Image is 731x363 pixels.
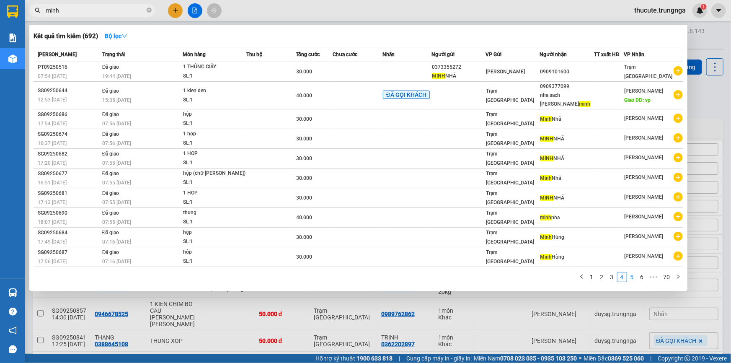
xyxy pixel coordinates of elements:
[577,272,587,282] li: Previous Page
[38,110,100,119] div: SG09250686
[540,91,594,109] div: nha sach [PERSON_NAME]
[38,130,100,139] div: SG09250674
[183,110,246,119] div: hộp
[624,233,663,239] span: [PERSON_NAME]
[296,136,312,142] span: 30.000
[624,88,663,94] span: [PERSON_NAME]
[102,259,131,264] span: 07:16 [DATE]
[486,190,534,205] span: Trạm [GEOGRAPHIC_DATA]
[673,272,683,282] li: Next Page
[38,228,100,237] div: SG09250684
[486,69,525,75] span: [PERSON_NAME]
[38,180,67,186] span: 16:51 [DATE]
[102,151,119,157] span: Đã giao
[673,272,683,282] button: right
[486,88,534,103] span: Trạm [GEOGRAPHIC_DATA]
[102,190,119,196] span: Đã giao
[486,249,534,264] span: Trạm [GEOGRAPHIC_DATA]
[540,175,552,181] span: Minh
[38,200,67,205] span: 17:13 [DATE]
[183,72,246,81] div: SL: 1
[597,272,607,282] a: 2
[183,178,246,187] div: SL: 1
[661,272,673,282] li: 70
[540,253,594,262] div: Hùng
[38,86,100,95] div: SG09250644
[674,90,683,99] span: plus-circle
[540,234,552,240] span: Minh
[296,69,312,75] span: 30.000
[432,72,485,80] div: NHÃ
[38,63,100,72] div: PT09250516
[38,169,100,178] div: SG09250677
[674,252,683,261] span: plus-circle
[540,213,594,222] div: nha
[540,115,594,124] div: Nhã
[102,88,119,94] span: Đã giao
[183,237,246,246] div: SL: 1
[8,288,17,297] img: warehouse-icon
[38,97,67,103] span: 12:53 [DATE]
[597,272,607,282] li: 2
[38,219,67,225] span: 18:07 [DATE]
[647,272,661,282] span: •••
[486,210,534,225] span: Trạm [GEOGRAPHIC_DATA]
[587,272,597,282] a: 1
[38,150,100,158] div: SG09250682
[98,29,134,43] button: Bộ lọcdown
[38,121,67,127] span: 17:54 [DATE]
[627,272,637,282] li: 5
[624,135,663,141] span: [PERSON_NAME]
[183,52,206,57] span: Món hàng
[617,272,627,282] li: 4
[486,151,534,166] span: Trạm [GEOGRAPHIC_DATA]
[183,149,246,158] div: 1 HOP
[674,114,683,123] span: plus-circle
[607,272,617,282] li: 3
[628,272,637,282] a: 5
[624,174,663,180] span: [PERSON_NAME]
[183,130,246,139] div: 1 hop
[183,189,246,198] div: 1 HOP
[102,171,119,176] span: Đã giao
[296,116,312,122] span: 30.000
[624,253,663,259] span: [PERSON_NAME]
[102,64,119,70] span: Đã giao
[674,192,683,202] span: plus-circle
[183,139,246,148] div: SL: 1
[102,140,131,146] span: 07:56 [DATE]
[183,158,246,168] div: SL: 1
[674,133,683,143] span: plus-circle
[46,6,145,15] input: Tìm tên, số ĐT hoặc mã đơn
[624,64,672,79] span: Trạm [GEOGRAPHIC_DATA]
[102,200,131,205] span: 07:55 [DATE]
[102,121,131,127] span: 07:56 [DATE]
[617,272,627,282] a: 4
[607,272,617,282] a: 3
[296,52,320,57] span: Tổng cước
[246,52,262,57] span: Thu hộ
[102,52,125,57] span: Trạng thái
[382,52,395,57] span: Nhãn
[624,214,663,220] span: [PERSON_NAME]
[7,5,18,18] img: logo-vxr
[624,97,651,103] span: Giao DĐ: vp
[102,249,119,255] span: Đã giao
[579,101,591,107] span: minh
[624,52,644,57] span: VP Nhận
[638,272,647,282] a: 6
[183,169,246,178] div: hộp (chữ [PERSON_NAME])
[383,91,430,99] span: ĐÃ GỌI KHÁCH
[540,233,594,242] div: Hùng
[9,308,17,316] span: question-circle
[102,97,131,103] span: 15:35 [DATE]
[38,140,67,146] span: 16:37 [DATE]
[674,232,683,241] span: plus-circle
[102,73,131,79] span: 19:44 [DATE]
[486,52,501,57] span: VP Gửi
[38,73,67,79] span: 07:54 [DATE]
[594,52,620,57] span: TT xuất HĐ
[102,239,131,245] span: 07:16 [DATE]
[432,63,485,72] div: 0373355272
[540,156,554,161] span: MINH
